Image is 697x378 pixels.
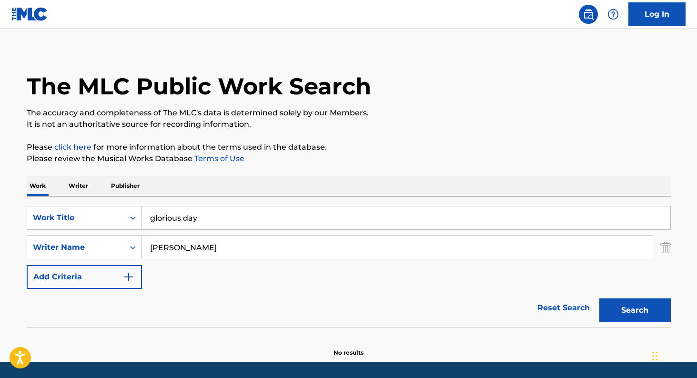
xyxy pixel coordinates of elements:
[660,235,671,259] img: Delete Criterion
[27,153,671,164] p: Please review the Musical Works Database
[333,337,364,357] p: No results
[27,206,671,327] form: Search Form
[27,176,49,196] p: Work
[66,176,91,196] p: Writer
[11,7,48,21] img: MLC Logo
[579,5,598,24] a: Public Search
[583,9,594,20] img: search
[27,72,371,101] h1: The MLC Public Work Search
[54,143,91,152] a: click here
[628,2,686,26] a: Log In
[33,242,119,253] div: Writer Name
[533,297,595,318] a: Reset Search
[649,332,697,378] iframe: Chat Widget
[33,212,119,224] div: Work Title
[123,271,134,283] img: 9d2ae6d4665cec9f34b9.svg
[607,9,619,20] img: help
[108,176,142,196] p: Publisher
[27,265,142,289] button: Add Criteria
[652,342,658,370] div: Drag
[604,5,623,24] div: Help
[27,107,671,119] p: The accuracy and completeness of The MLC's data is determined solely by our Members.
[27,119,671,130] p: It is not an authoritative source for recording information.
[192,154,244,163] a: Terms of Use
[599,298,671,322] button: Search
[27,142,671,153] p: Please for more information about the terms used in the database.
